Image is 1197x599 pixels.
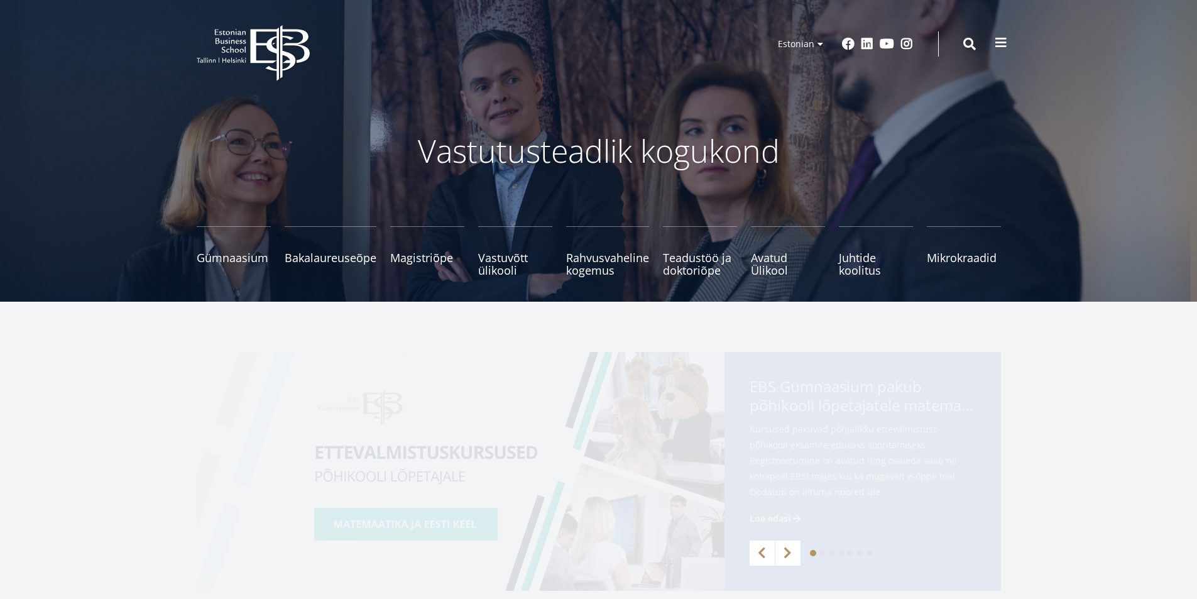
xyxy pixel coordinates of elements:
a: 6 [857,550,863,556]
span: EBS Gümnaasium pakub [750,377,976,419]
a: Loe edasi [750,512,803,525]
span: Magistriõpe [390,251,464,264]
a: 1 [810,550,816,556]
a: 2 [819,550,826,556]
a: Avatud Ülikool [751,226,825,277]
span: Juhtide koolitus [839,251,913,277]
a: Youtube [880,38,894,50]
span: Loe edasi [750,512,790,525]
a: 4 [838,550,844,556]
a: Rahvusvaheline kogemus [566,226,649,277]
span: põhikooli lõpetajatele matemaatika- ja eesti keele kursuseid [750,396,976,415]
span: Mikrokraadid [927,251,1001,264]
span: Gümnaasium [197,251,271,264]
span: Teadustöö ja doktoriõpe [663,251,737,277]
a: Next [775,541,801,566]
a: Juhtide koolitus [839,226,913,277]
span: Avatud Ülikool [751,251,825,277]
a: 3 [829,550,835,556]
a: Gümnaasium [197,226,271,277]
a: Previous [750,541,775,566]
img: EBS Gümnaasiumi ettevalmistuskursused [197,352,724,591]
a: Mikrokraadid [927,226,1001,277]
p: Vastutusteadlik kogukond [266,132,932,170]
span: Kursused pakuvad põhjalikku ettevalmistust põhikooli eksamite edukaks sooritamiseks. Registreerum... [750,421,976,520]
span: Rahvusvaheline kogemus [566,251,649,277]
a: Bakalaureuseõpe [285,226,376,277]
a: Instagram [900,38,913,50]
a: Linkedin [861,38,873,50]
a: Facebook [842,38,855,50]
a: Vastuvõtt ülikooli [478,226,552,277]
a: 7 [866,550,873,556]
a: 5 [848,550,854,556]
span: Bakalaureuseõpe [285,251,376,264]
a: Teadustöö ja doktoriõpe [663,226,737,277]
span: Vastuvõtt ülikooli [478,251,552,277]
a: Magistriõpe [390,226,464,277]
